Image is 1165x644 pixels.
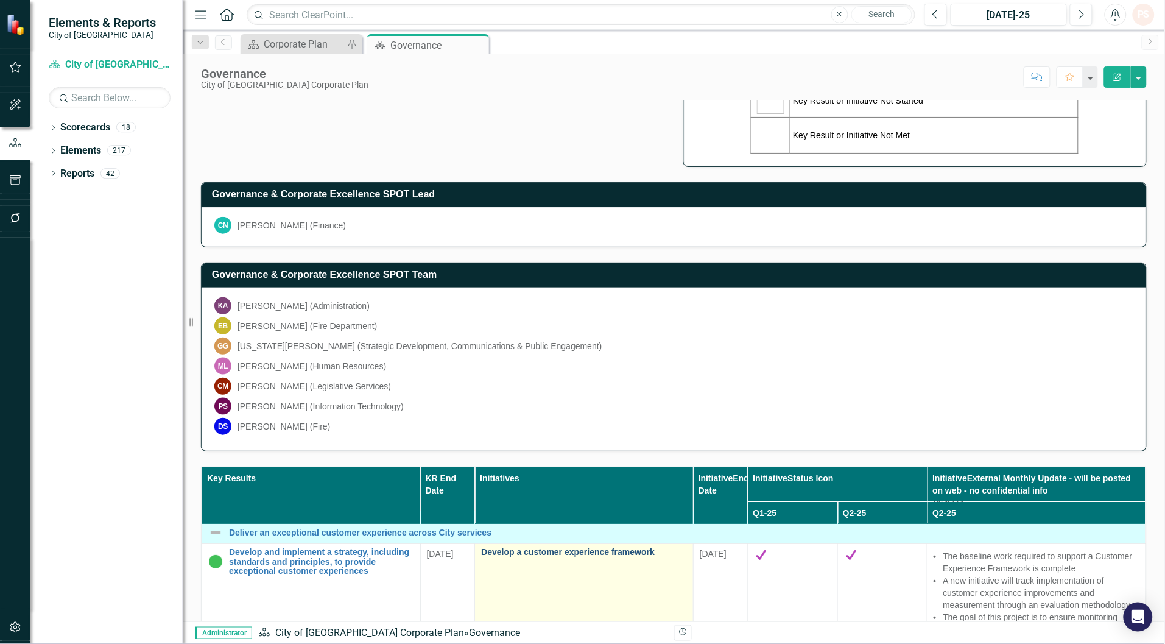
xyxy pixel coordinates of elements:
[258,626,665,640] div: »
[757,87,784,114] img: mceclip6.png
[238,380,391,392] div: [PERSON_NAME] (Legislative Services)
[754,548,769,562] img: Complete
[214,418,231,435] div: DS
[214,217,231,234] div: CN
[202,511,1146,543] td: Double-Click to Edit Right Click for Context Menu
[107,146,131,156] div: 217
[208,554,223,569] img: In Progress
[6,14,27,35] img: ClearPoint Strategy
[790,118,1079,154] td: Key Result or Initiative Not Met
[214,378,231,395] div: CM
[951,4,1067,26] button: [DATE]-25
[851,6,912,23] button: Search
[49,87,171,108] input: Search Below...
[943,575,1139,611] li: A new initiative will track implementation of customer experience improvements and measurement th...
[208,525,223,540] img: Not Defined
[264,37,344,52] div: Corporate Plan
[238,300,370,312] div: [PERSON_NAME] (Administration)
[214,338,231,355] div: GG
[943,550,1139,575] li: The baseline work required to support a Customer Experience Framework is complete
[201,67,368,80] div: Governance
[60,167,94,181] a: Reports
[868,9,895,19] span: Search
[229,548,414,576] a: Develop and implement a strategy, including standards and principles, to provide exceptional cust...
[201,80,368,90] div: City of [GEOGRAPHIC_DATA] Corporate Plan
[212,269,1140,280] h3: Governance & Corporate Excellence SPOT Team
[469,627,520,639] div: Governance
[195,627,252,639] span: Administrator
[238,360,386,372] div: [PERSON_NAME] (Human Resources)
[214,297,231,314] div: KA
[214,398,231,415] div: PS
[700,549,727,559] span: [DATE]
[214,317,231,334] div: EB
[116,122,136,133] div: 18
[790,83,1079,118] td: Key Result or Initiative Not Started
[427,549,454,559] span: [DATE]
[1133,4,1155,26] button: PS
[60,121,110,135] a: Scorecards
[955,8,1063,23] div: [DATE]-25
[60,144,101,158] a: Elements
[49,58,171,72] a: City of [GEOGRAPHIC_DATA] Corporate Plan
[49,15,156,30] span: Elements & Reports
[229,528,1139,537] a: Deliver an exceptional customer experience across City services
[1124,603,1153,632] div: Open Intercom Messenger
[238,219,346,232] div: [PERSON_NAME] (Finance)
[481,548,687,557] a: Develop a customer experience framework
[275,627,464,639] a: City of [GEOGRAPHIC_DATA] Corporate Plan
[247,4,915,26] input: Search ClearPoint...
[244,37,344,52] a: Corporate Plan
[214,358,231,375] div: ML
[100,168,120,179] div: 42
[238,420,330,433] div: [PERSON_NAME] (Fire)
[212,189,1140,200] h3: Governance & Corporate Excellence SPOT Lead
[238,320,378,332] div: [PERSON_NAME] (Fire Department)
[844,548,859,562] img: Complete
[390,38,486,53] div: Governance
[238,400,404,412] div: [PERSON_NAME] (Information Technology)
[238,340,602,352] div: [US_STATE][PERSON_NAME] (Strategic Development, Communications & Public Engagement)
[49,30,156,40] small: City of [GEOGRAPHIC_DATA]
